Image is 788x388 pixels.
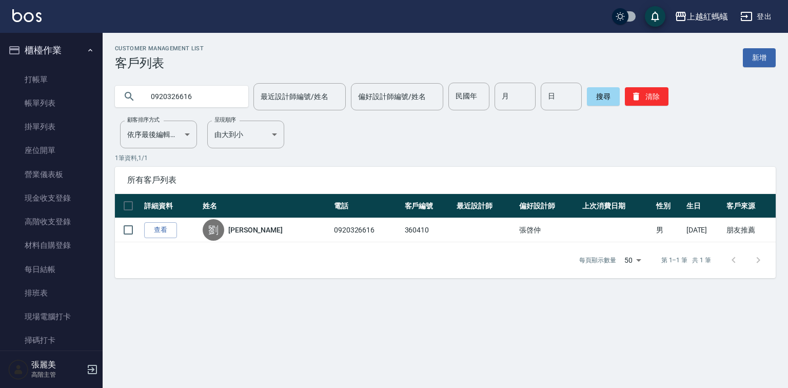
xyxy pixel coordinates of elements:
[4,139,98,162] a: 座位開單
[4,234,98,257] a: 材料自購登錄
[4,281,98,305] a: 排班表
[743,48,776,67] a: 新增
[671,6,732,27] button: 上越紅螞蟻
[4,210,98,234] a: 高階收支登錄
[228,225,283,235] a: [PERSON_NAME]
[331,194,402,218] th: 電話
[4,163,98,186] a: 營業儀表板
[661,256,711,265] p: 第 1–1 筆 共 1 筆
[4,37,98,64] button: 櫃檯作業
[517,194,580,218] th: 偏好設計師
[115,56,204,70] h3: 客戶列表
[454,194,517,218] th: 最近設計師
[402,218,454,242] td: 360410
[4,328,98,352] a: 掃碼打卡
[645,6,665,27] button: save
[4,305,98,328] a: 現場電腦打卡
[736,7,776,26] button: 登出
[4,68,98,91] a: 打帳單
[684,194,724,218] th: 生日
[331,218,402,242] td: 0920326616
[654,218,683,242] td: 男
[115,153,776,163] p: 1 筆資料, 1 / 1
[144,83,240,110] input: 搜尋關鍵字
[4,258,98,281] a: 每日結帳
[115,45,204,52] h2: Customer Management List
[144,222,177,238] a: 查看
[4,186,98,210] a: 現金收支登錄
[203,219,224,241] div: 劉
[654,194,683,218] th: 性別
[200,194,331,218] th: 姓名
[142,194,200,218] th: 詳細資料
[517,218,580,242] td: 張啓仲
[127,116,160,124] label: 顧客排序方式
[587,87,620,106] button: 搜尋
[31,360,84,370] h5: 張麗美
[684,218,724,242] td: [DATE]
[579,256,616,265] p: 每頁顯示數量
[402,194,454,218] th: 客戶編號
[620,246,645,274] div: 50
[724,218,776,242] td: 朋友推薦
[724,194,776,218] th: 客戶來源
[625,87,668,106] button: 清除
[8,359,29,380] img: Person
[120,121,197,148] div: 依序最後編輯時間
[31,370,84,379] p: 高階主管
[214,116,236,124] label: 呈現順序
[580,194,654,218] th: 上次消費日期
[4,115,98,139] a: 掛單列表
[4,91,98,115] a: 帳單列表
[687,10,728,23] div: 上越紅螞蟻
[207,121,284,148] div: 由大到小
[127,175,763,185] span: 所有客戶列表
[12,9,42,22] img: Logo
